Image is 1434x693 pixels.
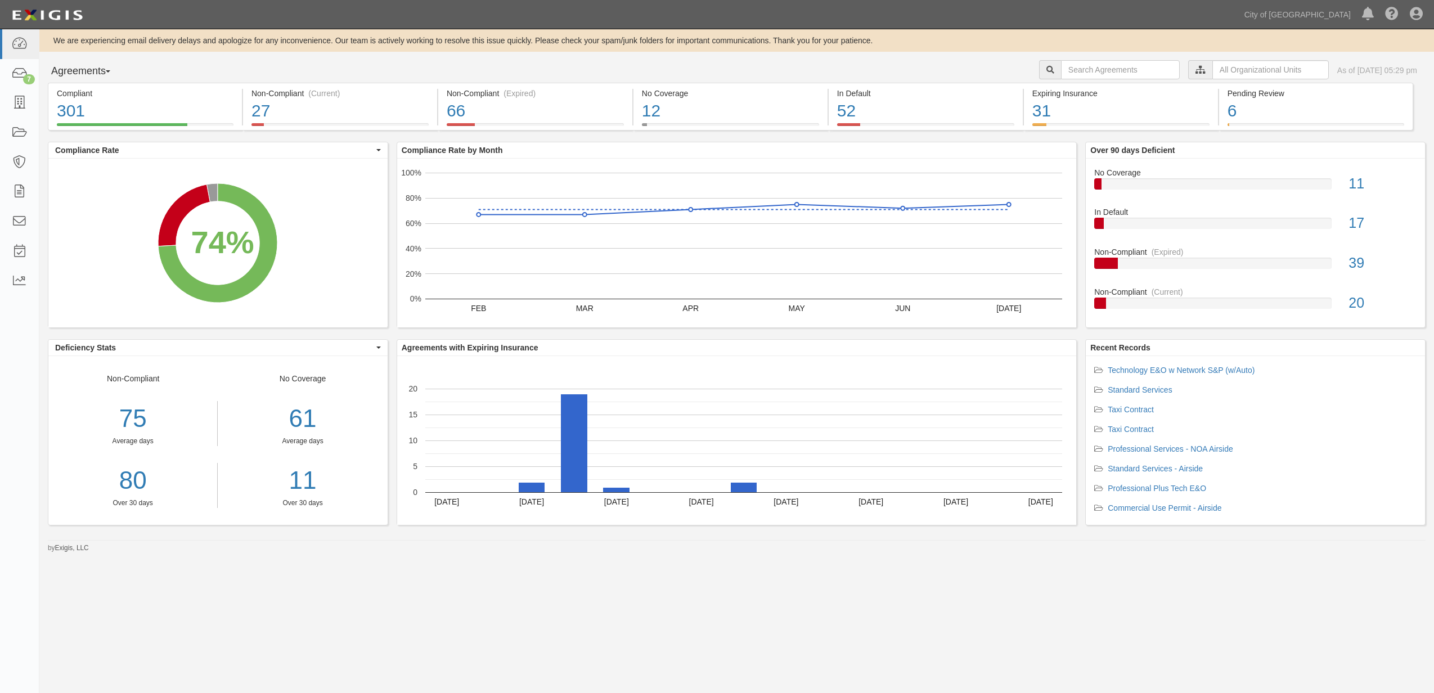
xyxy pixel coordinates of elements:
[226,436,379,446] div: Average days
[48,123,242,132] a: Compliant301
[413,462,417,471] text: 5
[604,497,629,506] text: [DATE]
[406,244,421,253] text: 40%
[406,193,421,202] text: 80%
[226,463,379,498] a: 11
[1108,385,1172,394] a: Standard Services
[1086,246,1425,258] div: Non-Compliant
[251,99,429,123] div: 27
[23,74,35,84] div: 7
[689,497,713,506] text: [DATE]
[1219,123,1413,132] a: Pending Review6
[48,401,217,436] div: 75
[1340,293,1425,313] div: 20
[447,88,624,99] div: Non-Compliant (Expired)
[1108,484,1206,493] a: Professional Plus Tech E&O
[218,373,387,508] div: No Coverage
[519,497,544,506] text: [DATE]
[408,436,417,445] text: 10
[1090,343,1150,352] b: Recent Records
[401,168,421,177] text: 100%
[1340,174,1425,194] div: 11
[1086,206,1425,218] div: In Default
[1086,286,1425,298] div: Non-Compliant
[410,294,421,303] text: 0%
[1061,60,1180,79] input: Search Agreements
[1094,167,1417,207] a: No Coverage11
[1032,88,1210,99] div: Expiring Insurance
[1108,464,1203,473] a: Standard Services - Airside
[633,123,828,132] a: No Coverage12
[1108,425,1154,434] a: Taxi Contract
[48,373,218,508] div: Non-Compliant
[576,304,593,313] text: MAR
[57,99,233,123] div: 301
[1152,286,1183,298] div: (Current)
[774,497,798,506] text: [DATE]
[1086,167,1425,178] div: No Coverage
[829,123,1023,132] a: In Default52
[504,88,536,99] div: (Expired)
[408,410,417,419] text: 15
[397,159,1076,327] svg: A chart.
[402,343,538,352] b: Agreements with Expiring Insurance
[1108,405,1154,414] a: Taxi Contract
[57,88,233,99] div: Compliant
[39,35,1434,46] div: We are experiencing email delivery delays and apologize for any inconvenience. Our team is active...
[447,99,624,123] div: 66
[48,543,89,553] small: by
[1340,213,1425,233] div: 17
[1228,88,1404,99] div: Pending Review
[1152,246,1184,258] div: (Expired)
[1228,99,1404,123] div: 6
[1024,123,1218,132] a: Expiring Insurance31
[48,142,388,158] button: Compliance Rate
[48,340,388,355] button: Deficiency Stats
[434,497,459,506] text: [DATE]
[1108,444,1233,453] a: Professional Services - NOA Airside
[48,436,217,446] div: Average days
[402,146,503,155] b: Compliance Rate by Month
[642,88,819,99] div: No Coverage
[55,145,374,156] span: Compliance Rate
[1108,503,1221,512] a: Commercial Use Permit - Airside
[408,384,417,393] text: 20
[226,498,379,508] div: Over 30 days
[943,497,968,506] text: [DATE]
[438,123,632,132] a: Non-Compliant(Expired)66
[48,498,217,508] div: Over 30 days
[191,220,254,265] div: 74%
[48,463,217,498] a: 80
[251,88,429,99] div: Non-Compliant (Current)
[1094,286,1417,318] a: Non-Compliant(Current)20
[1385,8,1399,21] i: Help Center - Complianz
[55,544,89,552] a: Exigis, LLC
[1094,246,1417,286] a: Non-Compliant(Expired)39
[788,304,805,313] text: MAY
[397,356,1076,525] svg: A chart.
[243,123,437,132] a: Non-Compliant(Current)27
[226,401,379,436] div: 61
[308,88,340,99] div: (Current)
[1094,206,1417,246] a: In Default17
[55,342,374,353] span: Deficiency Stats
[406,269,421,278] text: 20%
[858,497,883,506] text: [DATE]
[471,304,486,313] text: FEB
[837,88,1014,99] div: In Default
[682,304,699,313] text: APR
[413,488,417,497] text: 0
[1028,497,1053,506] text: [DATE]
[48,60,132,83] button: Agreements
[48,159,387,327] svg: A chart.
[1032,99,1210,123] div: 31
[642,99,819,123] div: 12
[1340,253,1425,273] div: 39
[1090,146,1175,155] b: Over 90 days Deficient
[996,304,1021,313] text: [DATE]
